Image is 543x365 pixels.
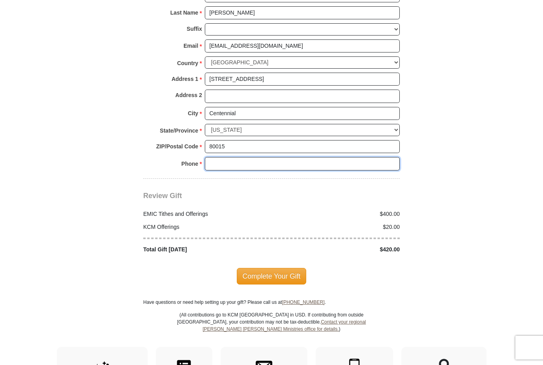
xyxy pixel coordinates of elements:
span: Complete Your Gift [237,268,307,285]
span: Review Gift [143,192,182,200]
strong: City [188,108,198,119]
div: $420.00 [271,245,404,254]
strong: Address 1 [172,73,198,84]
strong: Country [177,58,198,69]
strong: Address 2 [175,90,202,101]
strong: Email [183,40,198,51]
div: $20.00 [271,223,404,231]
div: EMIC Tithes and Offerings [139,210,272,218]
div: KCM Offerings [139,223,272,231]
strong: Phone [182,158,198,169]
p: (All contributions go to KCM [GEOGRAPHIC_DATA] in USD. If contributing from outside [GEOGRAPHIC_D... [177,311,366,347]
strong: Last Name [170,7,198,18]
p: Have questions or need help setting up your gift? Please call us at . [143,299,400,306]
strong: State/Province [160,125,198,136]
div: Total Gift [DATE] [139,245,272,254]
strong: Suffix [187,23,202,34]
a: [PHONE_NUMBER] [282,299,325,305]
div: $400.00 [271,210,404,218]
strong: ZIP/Postal Code [156,141,198,152]
a: Contact your regional [PERSON_NAME] [PERSON_NAME] Ministries office for details. [202,319,366,332]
